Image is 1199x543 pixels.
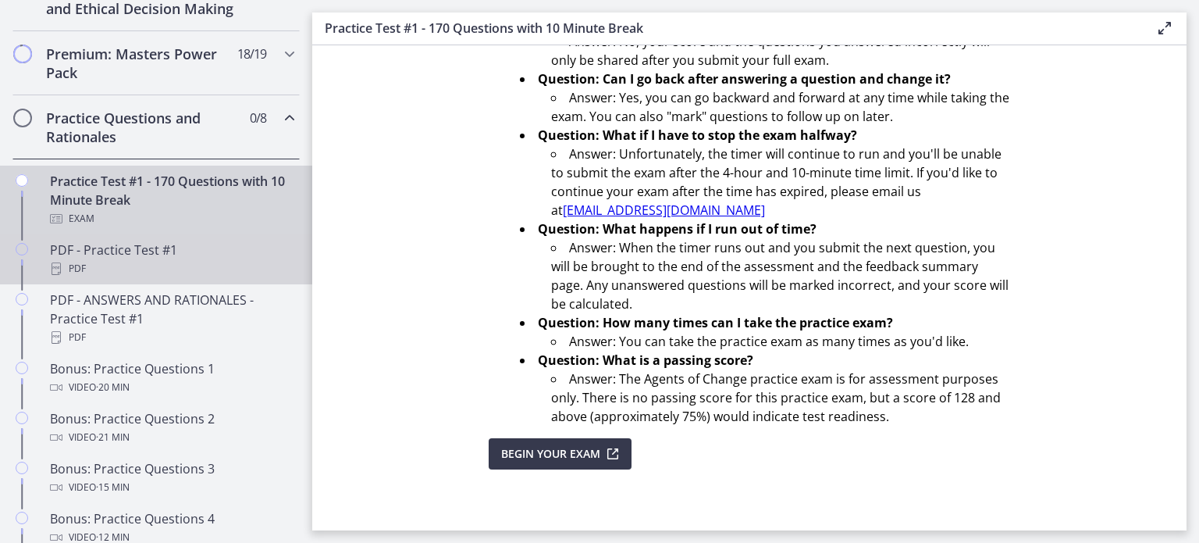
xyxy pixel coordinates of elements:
div: Bonus: Practice Questions 3 [50,459,294,497]
div: Video [50,428,294,447]
li: Answer: You can take the practice exam as many times as you'd like. [551,332,1010,351]
strong: Question: Can I go back after answering a question and change it? [538,70,951,88]
strong: Question: What happens if I run out of time? [538,220,817,238]
button: Begin Your Exam [489,438,632,470]
a: [EMAIL_ADDRESS][DOMAIN_NAME] [563,202,765,219]
div: Bonus: Practice Questions 1 [50,359,294,397]
span: · 21 min [96,428,130,447]
span: · 20 min [96,378,130,397]
li: Answer: Yes, you can go backward and forward at any time while taking the exam. You can also "mar... [551,88,1010,126]
div: PDF [50,259,294,278]
span: 18 / 19 [237,45,266,63]
li: Answer: Unfortunately, the timer will continue to run and you'll be unable to submit the exam aft... [551,145,1010,220]
span: Begin Your Exam [501,445,600,463]
li: Answer: No, your score and the questions you answered incorrectly will only be shared after you s... [551,32,1010,70]
h2: Practice Questions and Rationales [46,109,237,146]
strong: Question: What if I have to stop the exam halfway? [538,127,857,144]
div: Video [50,478,294,497]
div: Practice Test #1 - 170 Questions with 10 Minute Break [50,172,294,228]
span: 0 / 8 [250,109,266,127]
div: Exam [50,209,294,228]
li: Answer: When the timer runs out and you submit the next question, you will be brought to the end ... [551,238,1010,313]
div: Bonus: Practice Questions 2 [50,409,294,447]
div: PDF [50,328,294,347]
div: Video [50,378,294,397]
li: Answer: The Agents of Change practice exam is for assessment purposes only. There is no passing s... [551,370,1010,426]
h3: Practice Test #1 - 170 Questions with 10 Minute Break [325,19,1130,38]
h2: Premium: Masters Power Pack [46,45,237,82]
span: · 15 min [96,478,130,497]
strong: Question: What is a passing score? [538,352,753,369]
div: PDF - ANSWERS AND RATIONALES - Practice Test #1 [50,291,294,347]
strong: Question: How many times can I take the practice exam? [538,314,893,331]
div: PDF - Practice Test #1 [50,241,294,278]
